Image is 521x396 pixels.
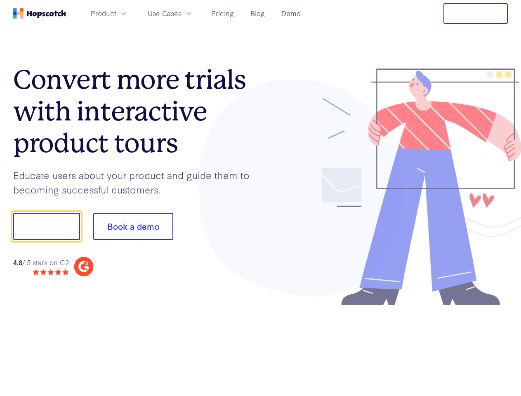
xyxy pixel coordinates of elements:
[13,168,261,196] p: Educate users about your product and guide them to becoming successful customers.
[208,7,237,20] a: Pricing
[278,7,304,20] a: Demo
[13,257,69,268] div: / 5 stars on G2
[13,257,22,267] strong: 4.8
[143,7,198,20] button: Use Cases
[13,213,80,240] button: Show me!
[443,3,508,24] button: Free Trial
[86,7,133,20] button: Product
[13,64,261,159] h1: Convert more trials with interactive product tours
[247,7,268,20] a: Blog
[93,213,173,240] button: Book a demo
[13,8,66,19] a: Home
[148,8,182,19] span: Use Cases
[91,8,116,19] span: Product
